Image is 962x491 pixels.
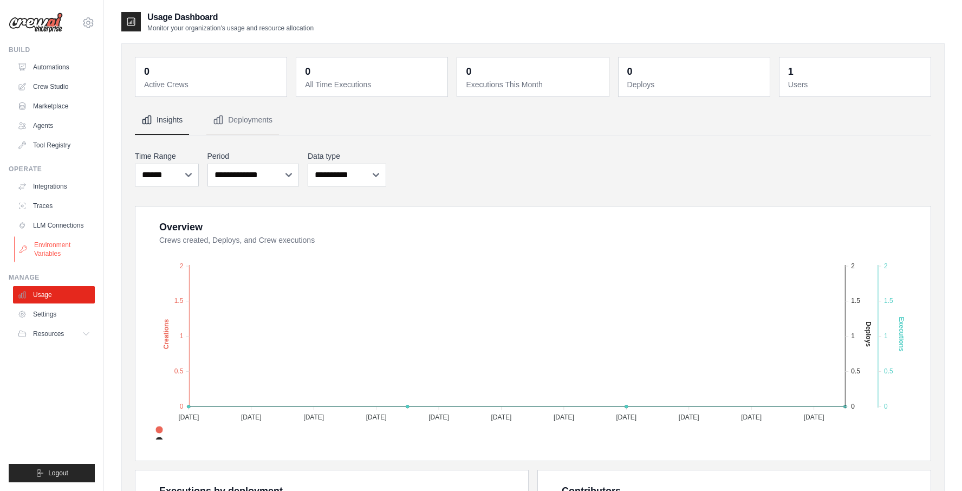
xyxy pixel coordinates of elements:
tspan: [DATE] [428,414,449,421]
a: Environment Variables [14,236,96,262]
a: Integrations [13,178,95,195]
a: LLM Connections [13,217,95,234]
tspan: [DATE] [303,414,324,421]
div: Overview [159,219,203,235]
label: Data type [308,151,386,161]
a: Agents [13,117,95,134]
a: Traces [13,197,95,215]
dt: Users [788,79,924,90]
tspan: 0.5 [174,367,184,375]
tspan: [DATE] [804,414,824,421]
tspan: 0 [851,403,855,410]
a: Marketplace [13,98,95,115]
dt: Active Crews [144,79,280,90]
div: 0 [305,64,310,79]
div: 0 [466,64,471,79]
tspan: [DATE] [241,414,262,421]
tspan: [DATE] [554,414,574,421]
tspan: 1 [884,332,888,340]
div: 0 [144,64,149,79]
tspan: 1 [180,332,184,340]
button: Logout [9,464,95,482]
tspan: 0.5 [851,367,860,375]
tspan: 0 [180,403,184,410]
dt: Deploys [627,79,763,90]
a: Settings [13,306,95,323]
nav: Tabs [135,106,931,135]
label: Time Range [135,151,199,161]
tspan: 0 [884,403,888,410]
button: Insights [135,106,189,135]
div: 0 [627,64,633,79]
a: Automations [13,59,95,76]
a: Crew Studio [13,78,95,95]
tspan: 0.5 [884,367,893,375]
dt: All Time Executions [305,79,441,90]
div: 1 [788,64,794,79]
tspan: [DATE] [178,414,199,421]
tspan: 1.5 [174,297,184,305]
div: Build [9,46,95,54]
button: Deployments [206,106,279,135]
tspan: [DATE] [491,414,512,421]
label: Period [207,151,300,161]
text: Deploys [864,321,872,347]
tspan: 1.5 [851,297,860,305]
div: Operate [9,165,95,173]
tspan: 1.5 [884,297,893,305]
tspan: [DATE] [616,414,636,421]
tspan: [DATE] [741,414,762,421]
span: Resources [33,330,64,338]
button: Resources [13,325,95,343]
tspan: 2 [851,262,855,270]
tspan: 2 [180,262,184,270]
tspan: [DATE] [679,414,699,421]
h2: Usage Dashboard [147,11,314,24]
div: Manage [9,273,95,282]
tspan: 2 [884,262,888,270]
a: Tool Registry [13,137,95,154]
a: Usage [13,286,95,303]
span: Logout [48,469,68,477]
dt: Executions This Month [466,79,602,90]
tspan: [DATE] [366,414,387,421]
p: Monitor your organization's usage and resource allocation [147,24,314,33]
dt: Crews created, Deploys, and Crew executions [159,235,918,245]
tspan: 1 [851,332,855,340]
img: Logo [9,12,63,33]
text: Creations [162,319,170,350]
text: Executions [898,317,905,352]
